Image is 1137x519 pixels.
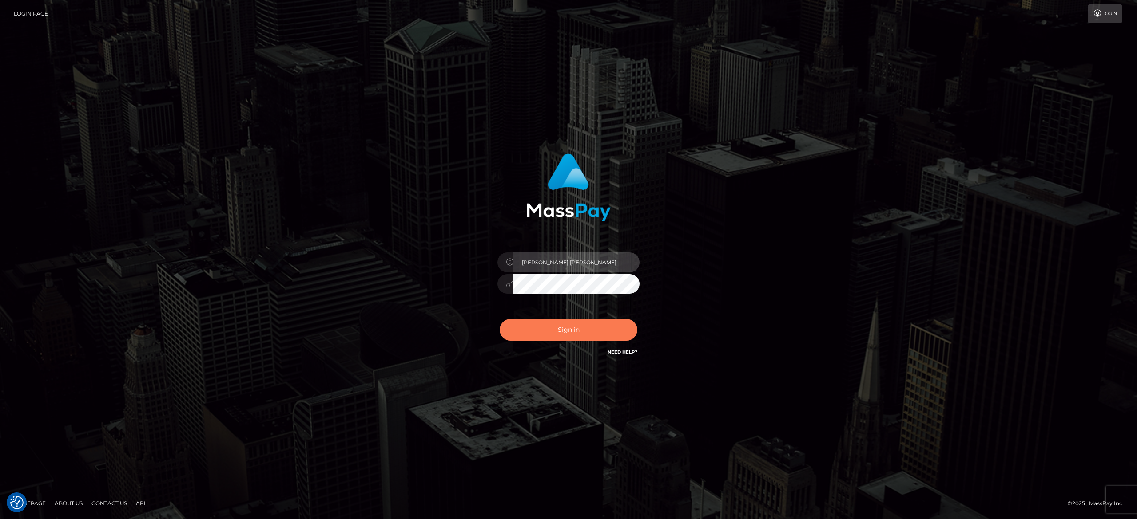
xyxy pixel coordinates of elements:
button: Sign in [500,319,637,341]
div: © 2025 , MassPay Inc. [1068,499,1130,508]
a: Need Help? [608,349,637,355]
a: API [132,496,149,510]
a: Contact Us [88,496,131,510]
button: Consent Preferences [10,496,24,509]
input: Username... [513,252,640,272]
a: Login [1088,4,1122,23]
a: About Us [51,496,86,510]
img: MassPay Login [526,153,611,221]
img: Revisit consent button [10,496,24,509]
a: Login Page [14,4,48,23]
a: Homepage [10,496,49,510]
